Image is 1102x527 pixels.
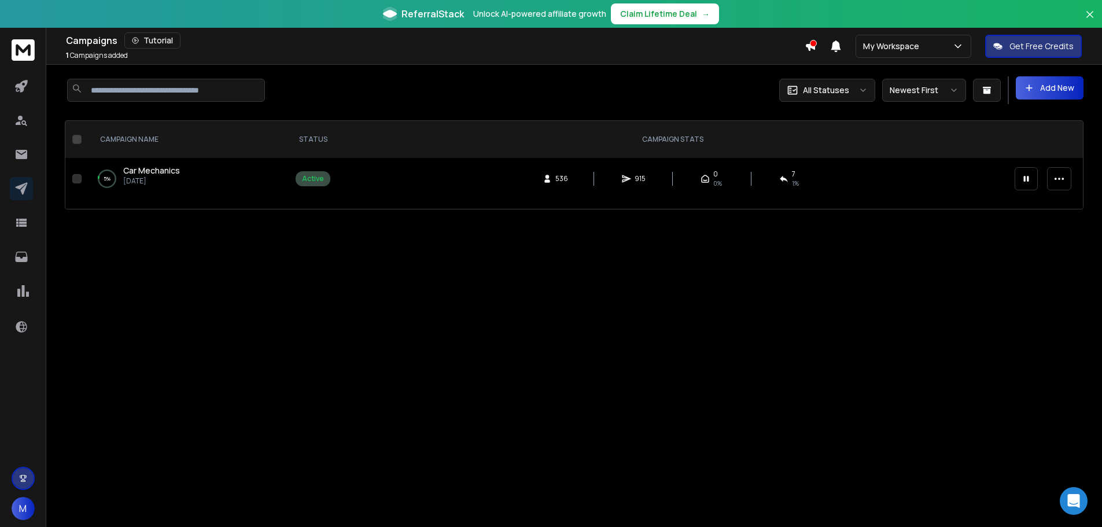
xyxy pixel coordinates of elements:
[337,121,1008,158] th: CAMPAIGN STATS
[123,165,180,176] a: Car Mechanics
[985,35,1082,58] button: Get Free Credits
[66,32,805,49] div: Campaigns
[792,179,799,188] span: 1 %
[66,51,128,60] p: Campaigns added
[12,497,35,520] button: M
[66,50,69,60] span: 1
[86,121,289,158] th: CAMPAIGN NAME
[289,121,337,158] th: STATUS
[792,169,795,179] span: 7
[635,174,646,183] span: 915
[86,158,289,200] td: 5%Car Mechanics[DATE]
[104,173,110,185] p: 5 %
[302,174,324,183] div: Active
[473,8,606,20] p: Unlock AI-powered affiliate growth
[123,176,180,186] p: [DATE]
[1082,7,1097,35] button: Close banner
[1060,487,1088,515] div: Open Intercom Messenger
[555,174,568,183] span: 536
[803,84,849,96] p: All Statuses
[713,179,722,188] span: 0%
[882,79,966,102] button: Newest First
[611,3,719,24] button: Claim Lifetime Deal→
[702,8,710,20] span: →
[124,32,180,49] button: Tutorial
[713,169,718,179] span: 0
[1009,40,1074,52] p: Get Free Credits
[401,7,464,21] span: ReferralStack
[1016,76,1083,99] button: Add New
[863,40,924,52] p: My Workspace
